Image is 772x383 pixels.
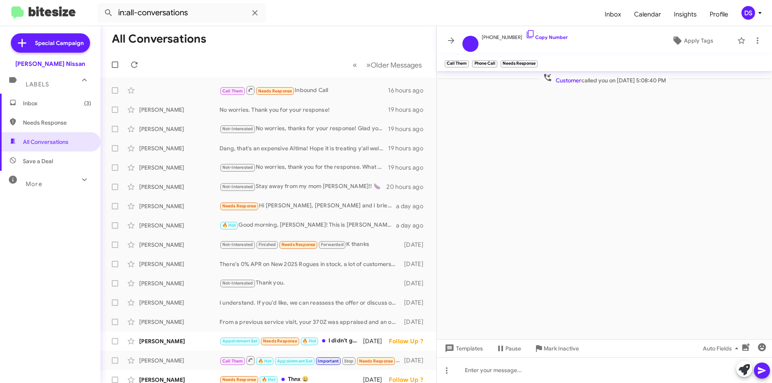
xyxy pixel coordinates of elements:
span: 🔥 Hot [222,223,236,228]
span: Customer [556,77,581,84]
div: From a previous service visit, your 370Z was appraised and an offer for $14,760 to purchase it wa... [220,318,400,326]
div: That text sounds good if you can help out anyway yes [220,355,400,365]
div: Inbound Call [220,85,388,95]
div: K thanks [220,240,400,249]
span: Needs Response [258,88,292,94]
span: Not-Interested [222,184,253,189]
a: Special Campaign [11,33,90,53]
div: [DATE] [400,356,430,365]
span: Call Them [222,358,243,364]
span: Stop [344,358,354,364]
div: [PERSON_NAME] [139,299,220,307]
button: Pause [489,341,528,356]
div: [PERSON_NAME] [139,337,220,345]
div: 19 hours ago [388,164,430,172]
div: [PERSON_NAME] [139,164,220,172]
span: More [26,180,42,188]
span: Inbox [23,99,91,107]
div: [PERSON_NAME] [139,106,220,114]
span: (3) [84,99,91,107]
span: Not-Interested [222,165,253,170]
input: Search [97,3,266,23]
button: Templates [437,341,489,356]
span: 🔥 Hot [302,338,316,344]
div: [DATE] [400,279,430,287]
span: Important [318,358,339,364]
span: Needs Response [281,242,316,247]
span: Not-Interested [222,242,253,247]
h1: All Conversations [112,33,206,45]
div: I understand. If you'd like, we can reassess the offer or discuss other options. Would you like t... [220,299,400,307]
div: [DATE] [363,337,389,345]
button: DS [735,6,763,20]
span: 🔥 Hot [258,358,272,364]
span: Labels [26,81,49,88]
button: Mark Inactive [528,341,585,356]
small: Phone Call [472,60,497,68]
span: 🔥 Hot [262,377,275,382]
span: Pause [505,341,521,356]
small: Needs Response [501,60,538,68]
small: Call Them [445,60,469,68]
span: called you on [DATE] 5:08:40 PM [540,73,669,84]
span: Call Them [222,88,243,94]
div: I didn't get a notification on a appointment [220,336,363,346]
span: Finished [259,242,276,247]
span: « [353,60,357,70]
div: 16 hours ago [388,86,430,94]
div: [DATE] [400,318,430,326]
span: Older Messages [371,61,422,70]
span: Appointment Set [277,358,312,364]
span: Auto Fields [703,341,741,356]
span: [PHONE_NUMBER] [482,29,568,41]
div: [PERSON_NAME] [139,125,220,133]
div: a day ago [396,202,430,210]
span: Save a Deal [23,157,53,165]
button: Next [361,57,427,73]
div: Stay away from my mom [PERSON_NAME]!! 🍆 [220,182,386,191]
div: [PERSON_NAME] [139,144,220,152]
div: Dang, that's an expensive Altima! Hope it is treating y'all well. Thank you again for choosing to... [220,144,388,152]
a: Inbox [598,3,628,26]
div: [PERSON_NAME] [139,279,220,287]
span: Appointment Set [222,338,258,344]
button: Apply Tags [651,33,733,48]
div: [PERSON_NAME] [139,260,220,268]
div: 20 hours ago [386,183,430,191]
a: Profile [703,3,735,26]
div: Thank you. [220,279,400,288]
span: All Conversations [23,138,68,146]
span: Needs Response [359,358,393,364]
span: Needs Response [222,377,257,382]
div: [DATE] [400,260,430,268]
span: Not-Interested [222,281,253,286]
div: 19 hours ago [388,106,430,114]
div: Follow Up ? [389,337,430,345]
div: [PERSON_NAME] [139,241,220,249]
a: Insights [667,3,703,26]
span: Not-Interested [222,126,253,131]
div: [DATE] [400,299,430,307]
div: [PERSON_NAME] [139,318,220,326]
div: DS [741,6,755,20]
a: Calendar [628,3,667,26]
span: Special Campaign [35,39,84,47]
div: [DATE] [400,241,430,249]
div: [PERSON_NAME] [139,356,220,365]
div: 19 hours ago [388,144,430,152]
span: Needs Response [263,338,297,344]
div: 19 hours ago [388,125,430,133]
span: Needs Response [222,203,257,209]
nav: Page navigation example [348,57,427,73]
span: Mark Inactive [544,341,579,356]
span: Apply Tags [684,33,713,48]
button: Previous [348,57,362,73]
div: No worries, thanks for your response! Glad you are enjoying the Rogue [220,124,388,133]
span: Templates [443,341,483,356]
div: [PERSON_NAME] [139,202,220,210]
button: Auto Fields [696,341,748,356]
